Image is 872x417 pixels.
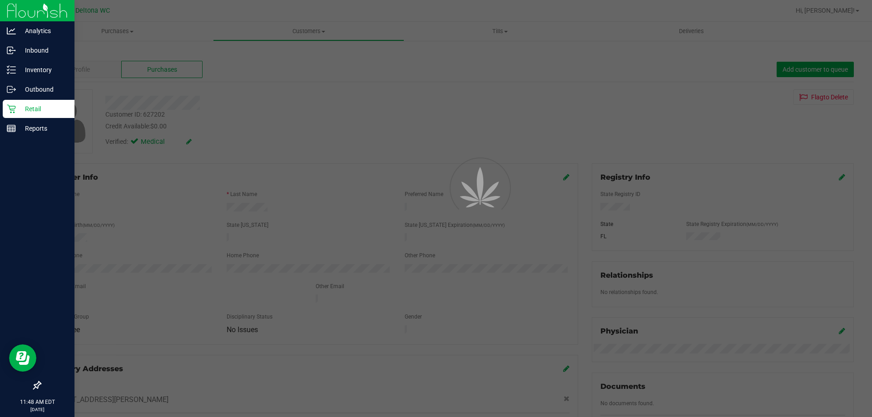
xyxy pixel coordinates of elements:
p: 11:48 AM EDT [4,398,70,406]
inline-svg: Reports [7,124,16,133]
p: Inventory [16,64,70,75]
iframe: Resource center [9,344,36,372]
inline-svg: Outbound [7,85,16,94]
p: Reports [16,123,70,134]
p: Analytics [16,25,70,36]
p: [DATE] [4,406,70,413]
inline-svg: Inbound [7,46,16,55]
p: Inbound [16,45,70,56]
inline-svg: Retail [7,104,16,113]
inline-svg: Analytics [7,26,16,35]
p: Outbound [16,84,70,95]
p: Retail [16,103,70,114]
inline-svg: Inventory [7,65,16,74]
